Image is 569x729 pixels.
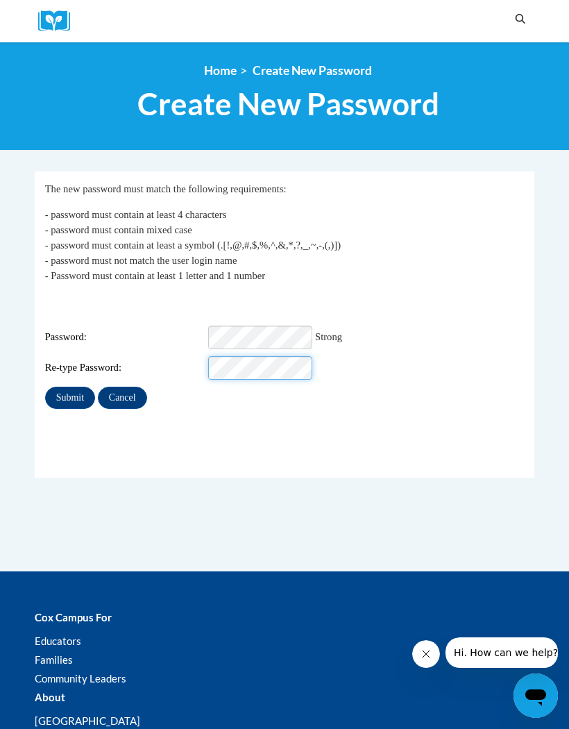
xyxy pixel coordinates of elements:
iframe: Message from company [445,637,558,668]
b: About [35,691,65,703]
span: Password: [45,330,206,345]
span: Re-type Password: [45,360,206,376]
a: Community Leaders [35,672,126,685]
span: Create New Password [253,63,372,78]
img: Logo brand [38,10,80,32]
input: Submit [45,387,95,409]
a: [GEOGRAPHIC_DATA] [35,714,140,727]
button: Search [510,11,531,28]
a: Educators [35,635,81,647]
a: Families [35,653,73,666]
b: Cox Campus For [35,611,112,623]
a: Home [204,63,237,78]
iframe: Button to launch messaging window [513,673,558,718]
span: Strong [315,331,342,342]
input: Cancel [98,387,147,409]
iframe: Close message [412,640,440,668]
span: Create New Password [137,85,439,122]
a: Cox Campus [38,10,80,32]
span: The new password must match the following requirements: [45,183,287,194]
span: - password must contain at least 4 characters - password must contain mixed case - password must ... [45,209,341,281]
